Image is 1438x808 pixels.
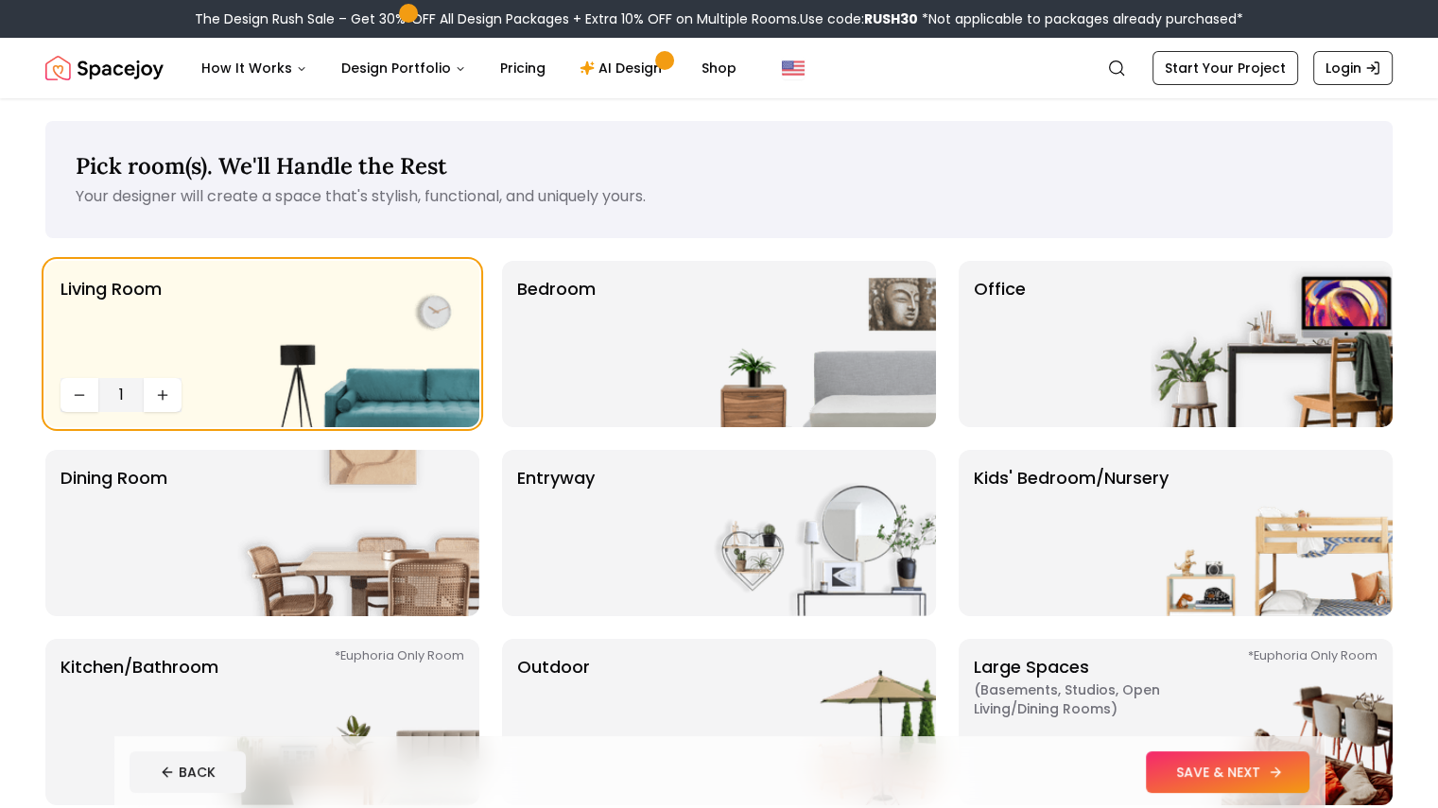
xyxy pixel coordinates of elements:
[61,276,162,370] p: Living Room
[1151,450,1393,616] img: Kids' Bedroom/Nursery
[1146,751,1309,793] button: SAVE & NEXT
[186,49,322,87] button: How It Works
[1152,51,1298,85] a: Start Your Project
[517,465,595,601] p: entryway
[76,185,1362,208] p: Your designer will create a space that's stylish, functional, and uniquely yours.
[106,384,136,406] span: 1
[694,261,936,427] img: Bedroom
[61,378,98,412] button: Decrease quantity
[782,57,805,79] img: United States
[61,654,218,790] p: Kitchen/Bathroom
[974,276,1026,412] p: Office
[864,9,918,28] b: RUSH30
[694,450,936,616] img: entryway
[195,9,1243,28] div: The Design Rush Sale – Get 30% OFF All Design Packages + Extra 10% OFF on Multiple Rooms.
[76,151,447,181] span: Pick room(s). We'll Handle the Rest
[237,639,479,805] img: Kitchen/Bathroom *Euphoria Only
[974,465,1169,601] p: Kids' Bedroom/Nursery
[144,378,182,412] button: Increase quantity
[45,49,164,87] a: Spacejoy
[1151,261,1393,427] img: Office
[237,261,479,427] img: Living Room
[130,751,246,793] button: BACK
[485,49,561,87] a: Pricing
[237,450,479,616] img: Dining Room
[918,9,1243,28] span: *Not applicable to packages already purchased*
[186,49,752,87] nav: Main
[694,639,936,805] img: Outdoor
[326,49,481,87] button: Design Portfolio
[45,38,1393,98] nav: Global
[517,276,596,412] p: Bedroom
[45,49,164,87] img: Spacejoy Logo
[564,49,683,87] a: AI Design
[1313,51,1393,85] a: Login
[686,49,752,87] a: Shop
[517,654,590,790] p: Outdoor
[974,654,1210,790] p: Large Spaces
[974,680,1210,718] span: ( Basements, Studios, Open living/dining rooms )
[800,9,918,28] span: Use code:
[1151,639,1393,805] img: Large Spaces *Euphoria Only
[61,465,167,601] p: Dining Room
